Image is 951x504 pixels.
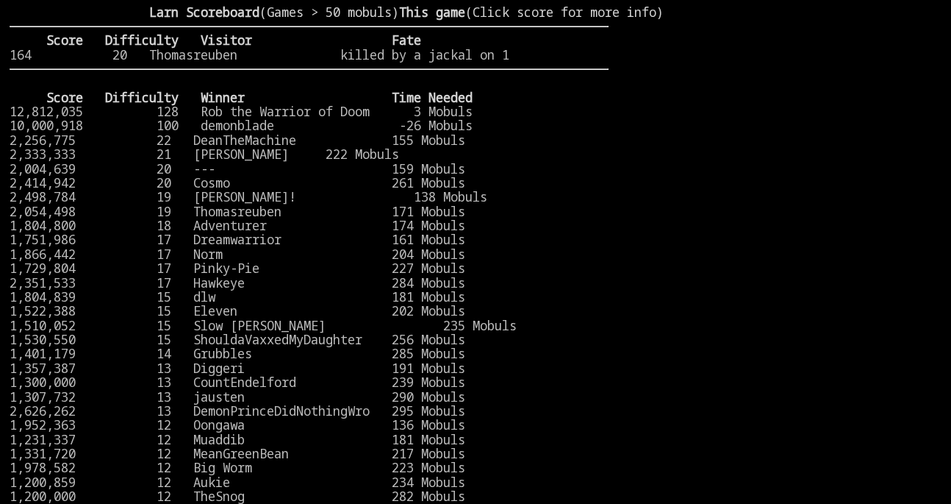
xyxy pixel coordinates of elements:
[10,402,465,419] a: 2,626,262 13 DemonPrinceDidNothingWro 295 Mobuls
[10,331,465,348] a: 1,530,550 15 ShouldaVaxxedMyDaughter 256 Mobuls
[10,302,465,319] a: 1,522,388 15 Eleven 202 Mobuls
[10,288,465,305] a: 1,804,839 15 dlw 181 Mobuls
[10,146,399,163] a: 2,333,333 21 [PERSON_NAME] 222 Mobuls
[10,5,609,479] larn: (Games > 50 mobuls) (Click score for more info) Click on a score for more information ---- Reload...
[10,46,509,63] a: 164 20 Thomasreuben killed by a jackal on 1
[10,103,473,120] a: 12,812,035 128 Rob the Warrior of Doom 3 Mobuls
[10,416,465,433] a: 1,952,363 12 Oongawa 136 Mobuls
[399,4,465,21] b: This game
[10,160,465,177] a: 2,004,639 20 --- 159 Mobuls
[10,260,465,277] a: 1,729,804 17 Pinky-Pie 227 Mobuls
[10,360,465,377] a: 1,357,387 13 Diggeri 191 Mobuls
[10,188,487,205] a: 2,498,784 19 [PERSON_NAME]! 138 Mobuls
[10,132,465,149] a: 2,256,775 22 DeanTheMachine 155 Mobuls
[10,474,465,491] a: 1,200,859 12 Aukie 234 Mobuls
[10,374,465,391] a: 1,300,000 13 CountEndelford 239 Mobuls
[10,217,465,234] a: 1,804,800 18 Adventurer 174 Mobuls
[10,317,517,334] a: 1,510,052 15 Slow [PERSON_NAME] 235 Mobuls
[10,445,465,462] a: 1,331,720 12 MeanGreenBean 217 Mobuls
[10,345,465,362] a: 1,401,179 14 Grubbles 285 Mobuls
[10,459,465,476] a: 1,978,582 12 Big Worm 223 Mobuls
[10,174,465,191] a: 2,414,942 20 Cosmo 261 Mobuls
[10,274,465,291] a: 2,351,533 17 Hawkeye 284 Mobuls
[149,4,259,21] b: Larn Scoreboard
[10,431,465,448] a: 1,231,337 12 Muaddib 181 Mobuls
[10,246,465,263] a: 1,866,442 17 Norm 204 Mobuls
[46,89,473,106] b: Score Difficulty Winner Time Needed
[10,388,465,405] a: 1,307,732 13 jausten 290 Mobuls
[46,32,421,49] b: Score Difficulty Visitor Fate
[10,203,465,220] a: 2,054,498 19 Thomasreuben 171 Mobuls
[10,117,473,134] a: 10,000,918 100 demonblade -26 Mobuls
[10,231,465,248] a: 1,751,986 17 Dreamwarrior 161 Mobuls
